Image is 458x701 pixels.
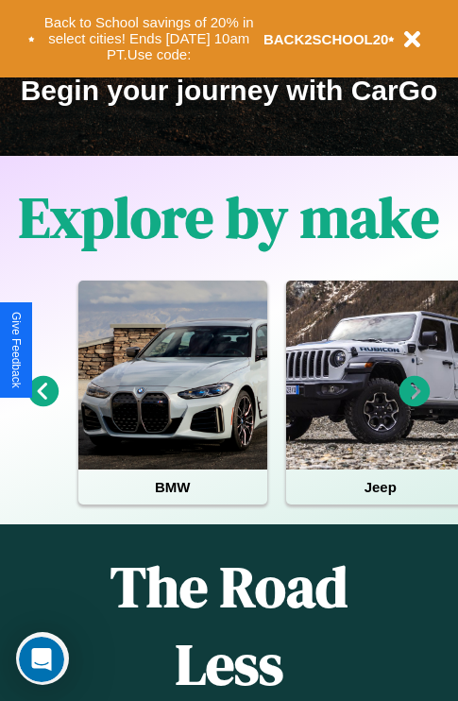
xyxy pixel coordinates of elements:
h4: BMW [78,470,267,504]
iframe: Intercom live chat [19,637,64,682]
iframe: Intercom live chat discovery launcher [16,632,69,685]
b: BACK2SCHOOL20 [263,31,389,47]
div: Give Feedback [9,312,23,388]
button: Back to School savings of 20% in select cities! Ends [DATE] 10am PT.Use code: [35,9,263,68]
h1: Explore by make [19,179,439,256]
